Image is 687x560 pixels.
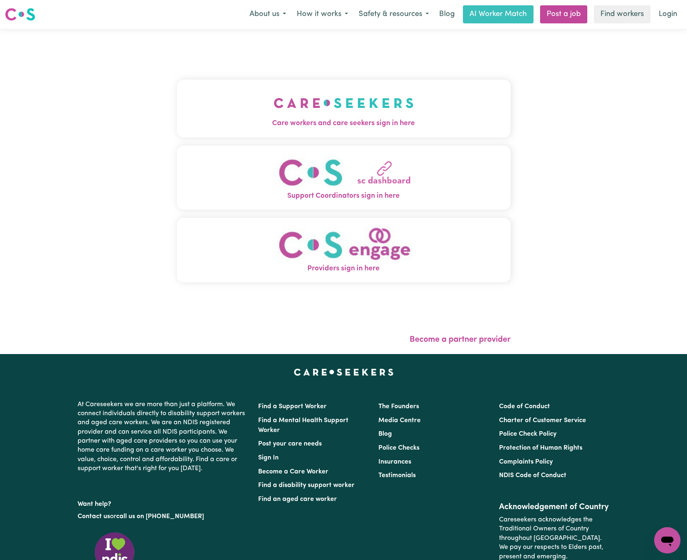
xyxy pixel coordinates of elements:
[78,397,248,477] p: At Careseekers we are more than just a platform. We connect individuals directly to disability su...
[258,455,279,461] a: Sign In
[5,5,35,24] a: Careseekers logo
[499,403,550,410] a: Code of Conduct
[499,472,566,479] a: NDIS Code of Conduct
[434,5,460,23] a: Blog
[177,263,511,274] span: Providers sign in here
[499,417,586,424] a: Charter of Customer Service
[258,441,322,447] a: Post your care needs
[177,118,511,129] span: Care workers and care seekers sign in here
[499,459,553,465] a: Complaints Policy
[294,369,394,375] a: Careseekers home page
[177,191,511,201] span: Support Coordinators sign in here
[291,6,353,23] button: How it works
[410,336,511,344] a: Become a partner provider
[258,496,337,503] a: Find an aged care worker
[258,403,327,410] a: Find a Support Worker
[499,502,609,512] h2: Acknowledgement of Country
[378,417,421,424] a: Media Centre
[78,513,110,520] a: Contact us
[5,7,35,22] img: Careseekers logo
[177,218,511,282] button: Providers sign in here
[499,445,582,451] a: Protection of Human Rights
[378,472,416,479] a: Testimonials
[540,5,587,23] a: Post a job
[258,469,328,475] a: Become a Care Worker
[594,5,650,23] a: Find workers
[258,417,348,434] a: Find a Mental Health Support Worker
[378,445,419,451] a: Police Checks
[177,146,511,210] button: Support Coordinators sign in here
[378,403,419,410] a: The Founders
[654,5,682,23] a: Login
[499,431,556,437] a: Police Check Policy
[654,527,680,553] iframe: Button to launch messaging window
[378,431,392,437] a: Blog
[378,459,411,465] a: Insurances
[244,6,291,23] button: About us
[116,513,204,520] a: call us on [PHONE_NUMBER]
[177,80,511,137] button: Care workers and care seekers sign in here
[353,6,434,23] button: Safety & resources
[78,496,248,509] p: Want help?
[463,5,534,23] a: AI Worker Match
[258,482,355,489] a: Find a disability support worker
[78,509,248,524] p: or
